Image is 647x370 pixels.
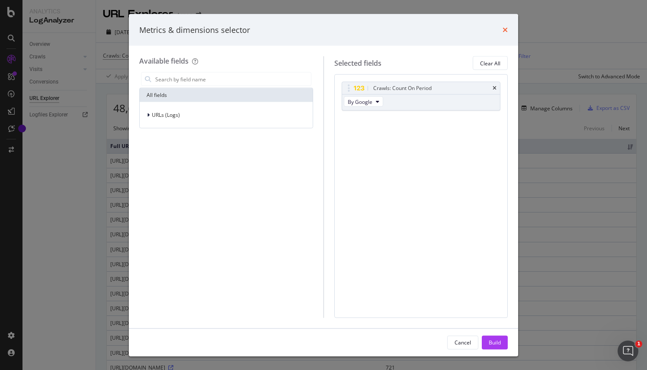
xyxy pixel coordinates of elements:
span: 1 [635,341,642,347]
div: Selected fields [334,58,381,68]
button: Build [482,335,508,349]
button: Cancel [447,335,478,349]
div: times [503,24,508,35]
div: Build [489,338,501,346]
div: Crawls: Count On Period [373,84,432,93]
iframe: Intercom live chat [618,341,638,361]
span: URLs (Logs) [152,111,180,119]
div: times [493,86,496,91]
div: Metrics & dimensions selector [139,24,250,35]
button: By Google [344,97,383,107]
span: By Google [348,98,372,105]
div: All fields [140,88,313,102]
div: Crawls: Count On PeriodtimesBy Google [342,82,501,111]
div: Cancel [455,338,471,346]
div: Available fields [139,56,189,66]
div: Clear All [480,59,500,67]
div: modal [129,14,518,356]
button: Clear All [473,56,508,70]
input: Search by field name [154,73,311,86]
